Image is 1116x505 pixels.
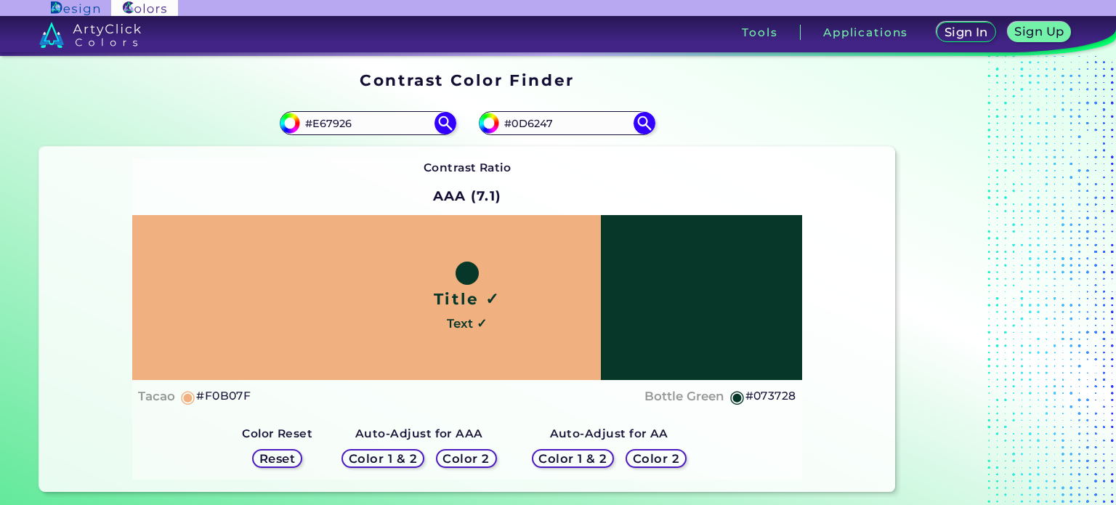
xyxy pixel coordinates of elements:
h5: Color 2 [445,453,488,464]
h5: Color 1 & 2 [541,453,604,464]
h5: Reset [261,453,294,464]
h1: Contrast Color Finder [360,69,574,91]
img: icon search [434,112,456,134]
h5: ◉ [729,388,745,405]
a: Sign In [939,23,993,41]
strong: Color Reset [242,427,312,440]
a: Sign Up [1010,23,1069,41]
h3: Applications [823,27,908,38]
h5: Color 2 [634,453,677,464]
h1: Title ✓ [434,288,501,310]
h5: ◉ [180,388,196,405]
h5: #F0B07F [196,387,251,405]
img: logo_artyclick_colors_white.svg [39,22,142,48]
img: ArtyClick Design logo [51,1,100,15]
h4: Bottle Green [644,386,724,407]
h5: #073728 [745,387,796,405]
strong: Contrast Ratio [424,161,511,174]
h5: Color 1 & 2 [351,453,414,464]
input: type color 2.. [499,113,634,133]
strong: Auto-Adjust for AA [550,427,668,440]
h5: Sign Up [1016,26,1062,37]
img: icon search [634,112,655,134]
h3: Tools [742,27,777,38]
h4: Tacao [138,386,175,407]
h5: Sign In [946,27,987,38]
h2: AAA (7.1) [426,180,509,212]
input: type color 1.. [300,113,435,133]
strong: Auto-Adjust for AAA [355,427,483,440]
h4: Text ✓ [447,313,487,334]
